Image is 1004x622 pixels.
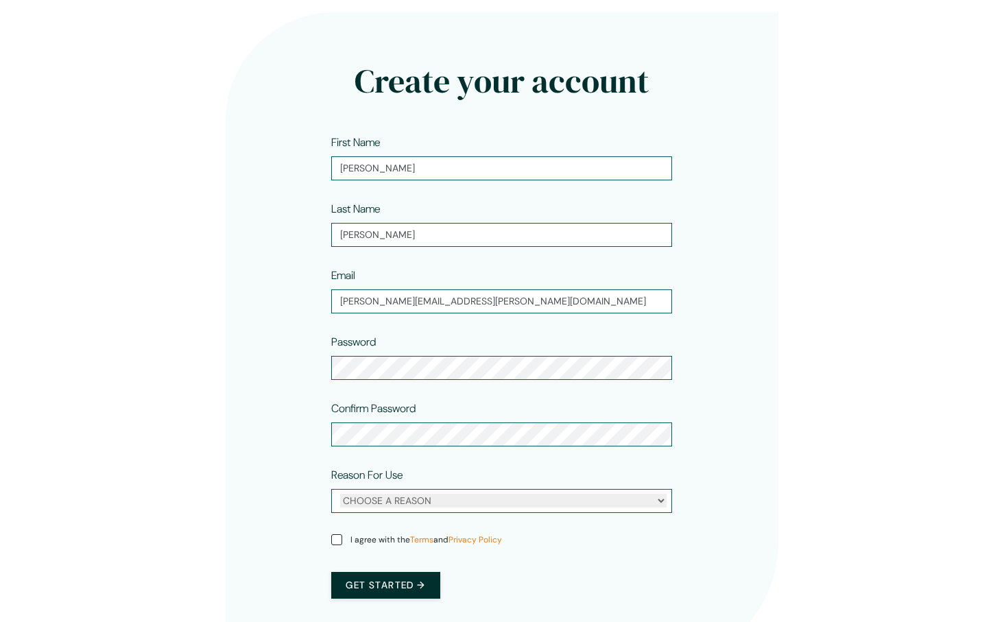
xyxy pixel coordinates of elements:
[331,400,416,417] label: Confirm Password
[331,201,380,217] label: Last Name
[331,289,672,313] input: Email address
[331,134,380,151] label: First Name
[331,467,403,483] label: Reason For Use
[331,223,672,247] input: Last name
[331,267,355,284] label: Email
[286,62,719,101] h2: Create your account
[331,572,440,599] button: Get started →
[350,534,502,546] span: I agree with the and
[410,534,433,545] a: Terms
[331,534,342,545] input: I agree with theTermsandPrivacy Policy
[331,156,672,180] input: First name
[331,334,376,350] label: Password
[449,534,502,545] a: Privacy Policy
